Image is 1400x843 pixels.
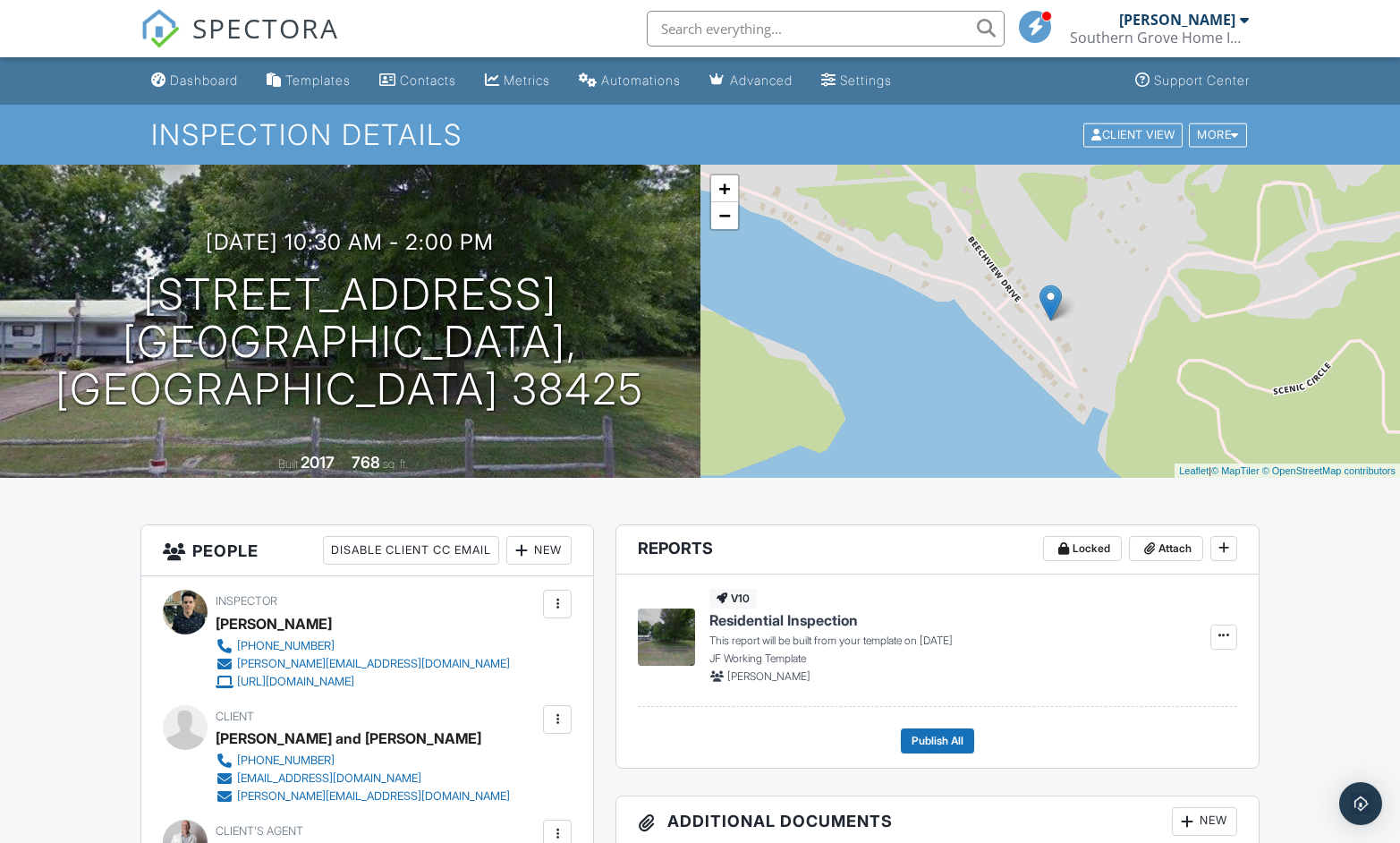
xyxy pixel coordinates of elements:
[151,119,1248,150] h1: Inspection Details
[140,9,180,48] img: The Best Home Inspection Software - Spectora
[572,64,688,98] a: Automations (Basic)
[237,754,335,768] div: [PHONE_NUMBER]
[29,271,672,413] h1: [STREET_ADDRESS] [GEOGRAPHIC_DATA], [GEOGRAPHIC_DATA] 38425
[301,453,335,472] div: 2017
[1179,465,1209,476] a: Leaflet
[170,72,238,88] div: Dashboard
[730,72,793,88] div: Advanced
[1128,64,1257,98] a: Support Center
[216,594,277,608] span: Inspector
[278,457,298,471] span: Built
[506,536,572,565] div: New
[1262,465,1396,476] a: © OpenStreetMap contributors
[216,673,510,691] a: [URL][DOMAIN_NAME]
[1083,123,1183,147] div: Client View
[702,64,800,98] a: Advanced
[383,457,408,471] span: sq. ft.
[237,789,510,804] div: [PERSON_NAME][EMAIL_ADDRESS][DOMAIN_NAME]
[216,637,510,655] a: [PHONE_NUMBER]
[237,639,335,653] div: [PHONE_NUMBER]
[601,72,681,88] div: Automations
[285,72,351,88] div: Templates
[216,788,510,805] a: [PERSON_NAME][EMAIL_ADDRESS][DOMAIN_NAME]
[216,655,510,673] a: [PERSON_NAME][EMAIL_ADDRESS][DOMAIN_NAME]
[372,64,463,98] a: Contacts
[237,657,510,671] div: [PERSON_NAME][EMAIL_ADDRESS][DOMAIN_NAME]
[216,770,510,788] a: [EMAIL_ADDRESS][DOMAIN_NAME]
[1154,72,1250,88] div: Support Center
[144,64,245,98] a: Dashboard
[1070,29,1249,47] div: Southern Grove Home Inspections
[647,11,1005,47] input: Search everything...
[840,72,892,88] div: Settings
[259,64,358,98] a: Templates
[352,453,380,472] div: 768
[478,64,557,98] a: Metrics
[140,24,339,62] a: SPECTORA
[206,230,494,254] h3: [DATE] 10:30 am - 2:00 pm
[1339,782,1382,825] div: Open Intercom Messenger
[141,525,594,576] h3: People
[711,202,738,229] a: Zoom out
[1175,464,1400,479] div: |
[237,675,354,689] div: [URL][DOMAIN_NAME]
[504,72,550,88] div: Metrics
[216,824,303,838] span: Client's Agent
[216,610,332,637] div: [PERSON_NAME]
[216,710,254,723] span: Client
[216,752,510,770] a: [PHONE_NUMBER]
[1119,11,1235,29] div: [PERSON_NAME]
[711,175,738,202] a: Zoom in
[323,536,499,565] div: Disable Client CC Email
[814,64,899,98] a: Settings
[1189,123,1247,147] div: More
[237,771,421,786] div: [EMAIL_ADDRESS][DOMAIN_NAME]
[216,725,481,752] div: [PERSON_NAME] and [PERSON_NAME]
[400,72,456,88] div: Contacts
[1082,127,1187,140] a: Client View
[1211,465,1260,476] a: © MapTiler
[1172,807,1237,836] div: New
[192,9,339,47] span: SPECTORA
